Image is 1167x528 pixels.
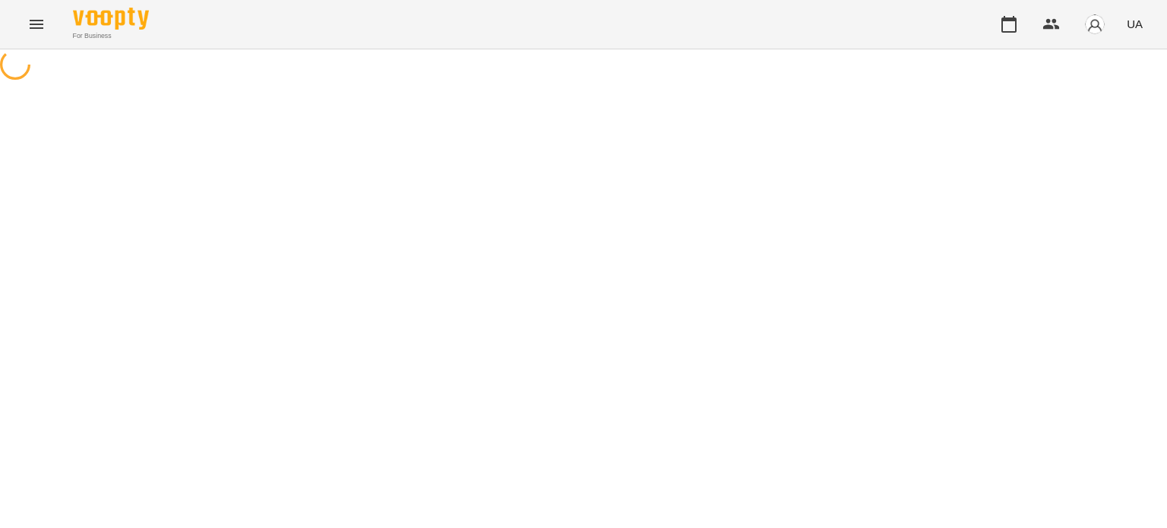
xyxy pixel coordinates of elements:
[73,31,149,41] span: For Business
[1121,10,1149,38] button: UA
[1127,16,1143,32] span: UA
[1084,14,1105,35] img: avatar_s.png
[18,6,55,43] button: Menu
[73,8,149,30] img: Voopty Logo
